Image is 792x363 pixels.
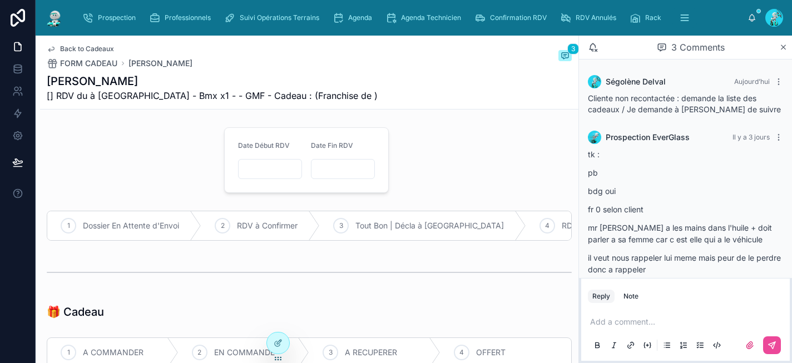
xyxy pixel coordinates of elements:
span: 4 [545,221,550,230]
a: Confirmation RDV [471,8,555,28]
span: [] RDV du à [GEOGRAPHIC_DATA] - Bmx x1 - - GMF - Cadeau : (Franchise de ) [47,89,378,102]
button: Note [619,290,643,303]
span: Prospection EverGlass [606,132,690,143]
span: Back to Cadeaux [60,44,114,53]
a: Rack [626,8,669,28]
a: Agenda Technicien [382,8,469,28]
a: Professionnels [146,8,219,28]
p: mr [PERSON_NAME] a les mains dans l'huile + doit parler a sa femme car c est elle qui a le véhicule [588,222,783,245]
span: Aujourd’hui [734,77,770,86]
span: RDV Annulés [576,13,616,22]
img: App logo [44,9,65,27]
span: Agenda [348,13,372,22]
a: Prospection [79,8,143,28]
a: Suivi Opérations Terrains [221,8,327,28]
p: pb [588,167,783,178]
h1: 🎁 Cadeau [47,304,104,320]
a: RDV Annulés [557,8,624,28]
span: FORM CADEAU [60,58,117,69]
p: bdg oui [588,185,783,197]
span: 3 [567,43,579,54]
span: EN COMMANDE [214,347,275,358]
span: 3 [339,221,343,230]
p: tk : [588,148,783,160]
span: Prospection [98,13,136,22]
span: Professionnels [165,13,211,22]
span: Date Fin RDV [311,141,353,150]
span: A COMMANDER [83,347,143,358]
span: 2 [221,221,225,230]
span: RDV Reporté | RDV à Confirmer [562,220,677,231]
span: 3 [329,348,333,357]
a: Back to Cadeaux [47,44,114,53]
span: 2 [197,348,201,357]
div: scrollable content [73,6,748,30]
span: RDV à Confirmer [237,220,298,231]
span: Tout Bon | Décla à [GEOGRAPHIC_DATA] [355,220,504,231]
span: Cliente non recontactée : demande la liste des cadeaux / Je demande à [PERSON_NAME] de suivre [588,93,781,114]
a: Agenda [329,8,380,28]
span: Agenda Technicien [401,13,461,22]
span: Rack [645,13,661,22]
div: Note [623,292,638,301]
a: FORM CADEAU [47,58,117,69]
span: Date Début RDV [238,141,290,150]
span: Suivi Opérations Terrains [240,13,319,22]
span: A RECUPERER [345,347,397,358]
button: 3 [558,50,572,63]
span: 1 [67,348,70,357]
span: 1 [67,221,70,230]
button: Reply [588,290,615,303]
span: Dossier En Attente d'Envoi [83,220,179,231]
span: 3 Comments [671,41,725,54]
p: il veut nous rappeler lui meme mais peur de le perdre donc a rappeler [588,252,783,275]
h1: [PERSON_NAME] [47,73,378,89]
span: 4 [459,348,464,357]
span: Ségolène Delval [606,76,666,87]
span: Il y a 3 jours [732,133,770,141]
span: OFFERT [476,347,506,358]
span: Confirmation RDV [490,13,547,22]
a: [PERSON_NAME] [128,58,192,69]
p: fr 0 selon client [588,203,783,215]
